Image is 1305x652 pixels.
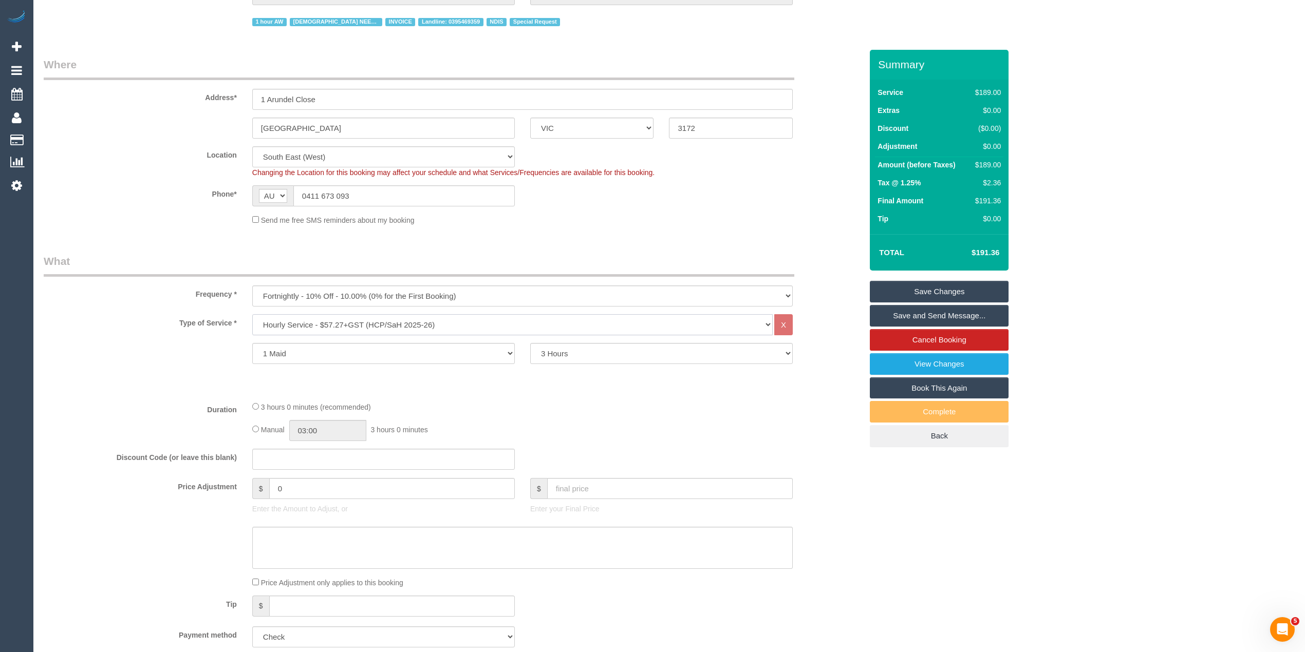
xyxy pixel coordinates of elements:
[44,254,794,277] legend: What
[971,123,1001,133] div: ($0.00)
[261,403,371,411] span: 3 hours 0 minutes (recommended)
[870,353,1009,375] a: View Changes
[385,18,415,26] span: INVOICE
[878,105,900,116] label: Extras
[252,596,269,617] span: $
[530,504,793,514] p: Enter your Final Price
[418,18,483,26] span: Landline: 0395469359
[878,196,923,206] label: Final Amount
[878,160,955,170] label: Amount (before Taxes)
[878,141,917,151] label: Adjustment
[36,596,245,609] label: Tip
[870,425,1009,447] a: Back
[870,377,1009,399] a: Book This Again
[547,478,793,499] input: final price
[971,214,1001,224] div: $0.00
[971,196,1001,206] div: $191.36
[879,248,904,257] strong: Total
[261,216,415,224] span: Send me free SMS reminders about my booking
[36,185,245,199] label: Phone*
[870,281,1009,302] a: Save Changes
[252,118,515,139] input: Suburb*
[36,314,245,328] label: Type of Service *
[878,123,908,133] label: Discount
[878,59,1003,70] h3: Summary
[971,87,1001,98] div: $189.00
[878,178,921,188] label: Tax @ 1.25%
[1291,617,1299,625] span: 5
[971,160,1001,170] div: $189.00
[36,146,245,160] label: Location
[878,214,888,224] label: Tip
[252,478,269,499] span: $
[36,285,245,299] label: Frequency *
[971,141,1001,151] div: $0.00
[878,87,903,98] label: Service
[6,10,27,25] img: Automaid Logo
[290,18,382,26] span: [DEMOGRAPHIC_DATA] NEEDED
[261,579,403,587] span: Price Adjustment only applies to this booking
[252,168,655,177] span: Changing the Location for this booking may affect your schedule and what Services/Frequencies are...
[1270,617,1295,642] iframe: Intercom live chat
[36,401,245,415] label: Duration
[252,504,515,514] p: Enter the Amount to Adjust, or
[971,178,1001,188] div: $2.36
[293,185,515,206] input: Phone*
[44,57,794,80] legend: Where
[36,478,245,492] label: Price Adjustment
[36,449,245,463] label: Discount Code (or leave this blank)
[36,626,245,640] label: Payment method
[487,18,507,26] span: NDIS
[971,105,1001,116] div: $0.00
[530,478,547,499] span: $
[370,426,427,434] span: 3 hours 0 minutes
[870,329,1009,351] a: Cancel Booking
[252,18,287,26] span: 1 hour AW
[870,305,1009,327] a: Save and Send Message...
[941,248,999,257] h4: $191.36
[510,18,560,26] span: Special Request
[261,426,285,434] span: Manual
[669,118,793,139] input: Post Code*
[36,89,245,103] label: Address*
